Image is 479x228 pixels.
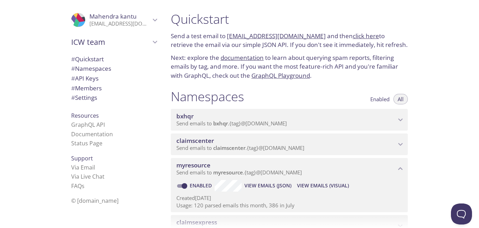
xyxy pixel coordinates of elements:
h1: Namespaces [171,89,244,104]
span: # [71,55,75,63]
a: Documentation [71,130,113,138]
a: click here [353,32,379,40]
a: GraphQL Playground [251,71,310,80]
div: claimscenter namespace [171,133,408,155]
span: API Keys [71,74,99,82]
a: Enabled [189,182,215,189]
div: Quickstart [66,54,162,64]
span: Quickstart [71,55,104,63]
div: Members [66,83,162,93]
span: Namespaces [71,64,111,72]
span: # [71,84,75,92]
button: Enabled [366,94,394,104]
div: Mahendra kantu [66,8,162,32]
p: Send a test email to and then to retrieve the email via our simple JSON API. If you don't see it ... [171,32,408,49]
a: Via Live Chat [71,173,104,180]
span: myresource [176,161,210,169]
span: View Emails (Visual) [297,181,349,190]
a: Status Page [71,139,102,147]
iframe: Help Scout Beacon - Open [451,203,472,224]
span: Send emails to . {tag} @[DOMAIN_NAME] [176,120,287,127]
span: bxhqr [176,112,194,120]
span: Members [71,84,102,92]
p: Usage: 120 parsed emails this month, 386 in July [176,202,402,209]
div: Namespaces [66,64,162,74]
span: bxhqr [213,120,228,127]
h1: Quickstart [171,11,408,27]
span: Mahendra kantu [89,12,137,20]
button: View Emails (JSON) [242,180,294,191]
div: Team Settings [66,93,162,103]
span: myresource [213,169,243,176]
span: # [71,74,75,82]
a: documentation [221,54,264,62]
span: claimscenter [213,144,245,151]
span: Support [71,154,93,162]
span: s [82,182,85,190]
span: Resources [71,112,99,119]
p: Next: explore the to learn about querying spam reports, filtering emails by tag, and more. If you... [171,53,408,80]
span: ICW team [71,37,150,47]
div: ICW team [66,33,162,51]
a: FAQ [71,182,85,190]
a: [EMAIL_ADDRESS][DOMAIN_NAME] [227,32,326,40]
span: claimscenter [176,137,214,145]
a: Via Email [71,164,95,171]
div: myresource namespace [171,158,408,180]
span: Send emails to . {tag} @[DOMAIN_NAME] [176,144,304,151]
span: Send emails to . {tag} @[DOMAIN_NAME] [176,169,302,176]
a: GraphQL API [71,121,105,129]
div: bxhqr namespace [171,109,408,131]
p: [EMAIL_ADDRESS][DOMAIN_NAME] [89,20,150,27]
button: View Emails (Visual) [294,180,352,191]
span: Settings [71,94,97,102]
span: # [71,94,75,102]
div: API Keys [66,74,162,83]
button: All [393,94,408,104]
span: View Emails (JSON) [244,181,291,190]
span: # [71,64,75,72]
p: Created [DATE] [176,194,402,202]
span: © [DOMAIN_NAME] [71,197,119,205]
